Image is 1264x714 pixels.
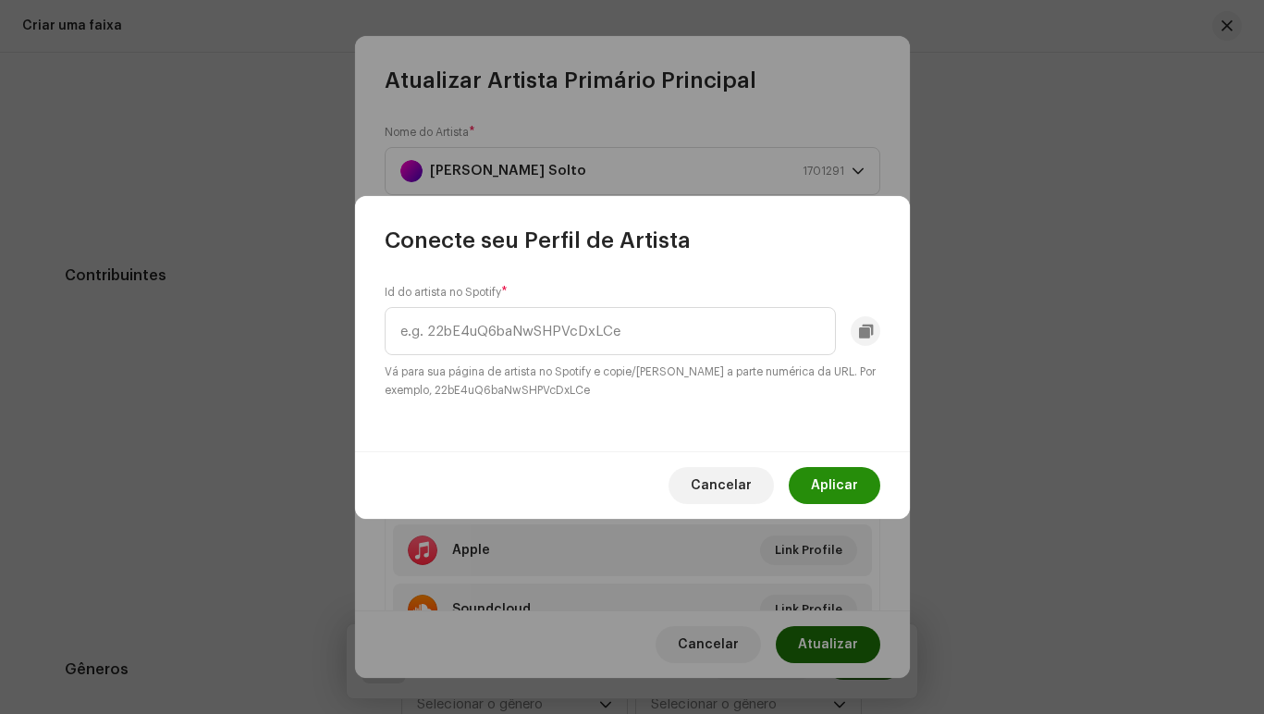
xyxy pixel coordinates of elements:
button: Aplicar [789,467,880,504]
label: Id do artista no Spotify [385,285,508,300]
span: Aplicar [811,467,858,504]
input: e.g. 22bE4uQ6baNwSHPVcDxLCe [385,307,836,355]
span: Cancelar [691,467,752,504]
span: Conecte seu Perfil de Artista [385,226,691,255]
button: Cancelar [669,467,774,504]
small: Vá para sua página de artista no Spotify e copie/[PERSON_NAME] a parte numérica da URL. Por exemp... [385,363,880,400]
